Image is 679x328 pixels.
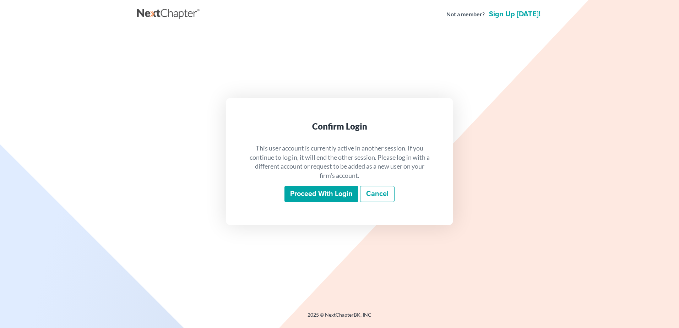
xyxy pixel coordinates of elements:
[249,144,430,180] p: This user account is currently active in another session. If you continue to log in, it will end ...
[284,186,358,202] input: Proceed with login
[446,10,485,18] strong: Not a member?
[137,311,542,324] div: 2025 © NextChapterBK, INC
[488,11,542,18] a: Sign up [DATE]!
[249,121,430,132] div: Confirm Login
[360,186,395,202] a: Cancel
